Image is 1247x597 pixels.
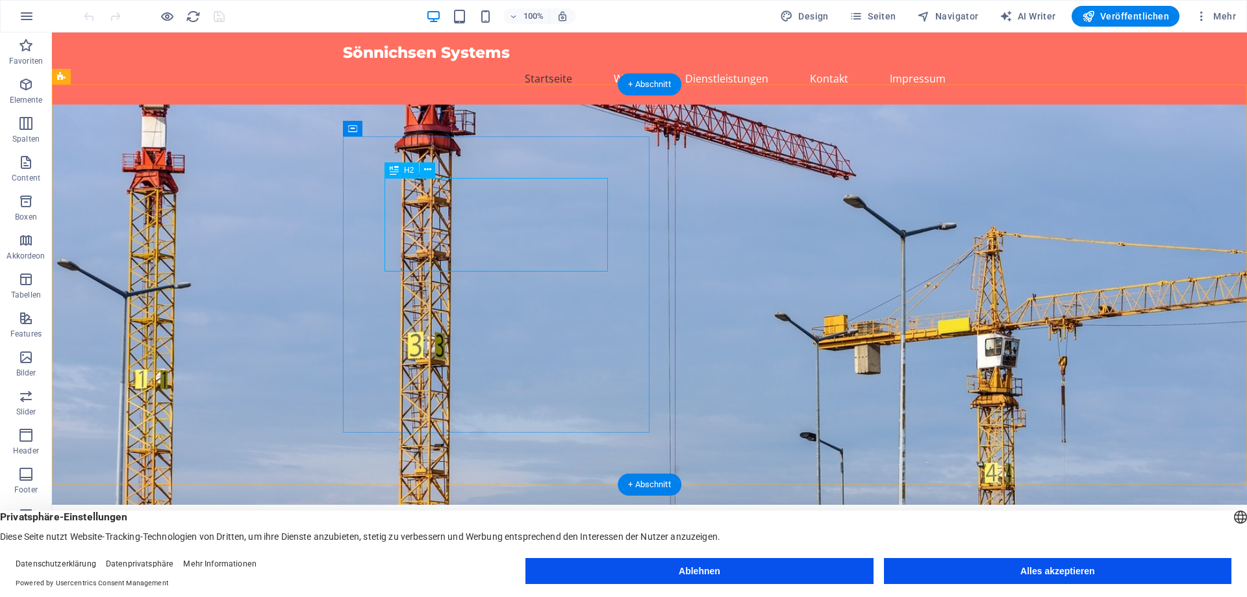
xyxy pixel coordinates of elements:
button: Veröffentlichen [1072,6,1179,27]
p: Akkordeon [6,251,45,261]
span: Veröffentlichen [1082,10,1169,23]
p: Boxen [15,212,37,222]
p: Content [12,173,40,183]
div: + Abschnitt [618,73,681,95]
button: reload [185,8,201,24]
p: Header [13,446,39,456]
button: Seiten [844,6,901,27]
button: Navigator [912,6,984,27]
div: Design (Strg+Alt+Y) [775,6,834,27]
button: 100% [503,8,549,24]
span: AI Writer [1000,10,1056,23]
p: Footer [14,485,38,495]
p: Features [10,329,42,339]
div: + Abschnitt [618,474,681,496]
p: Elemente [10,95,43,105]
p: Favoriten [9,56,43,66]
span: Navigator [917,10,979,23]
span: Design [780,10,829,23]
p: Slider [16,407,36,417]
span: Seiten [850,10,896,23]
button: Klicke hier, um den Vorschau-Modus zu verlassen [159,8,175,24]
p: Tabellen [11,290,41,300]
button: Design [775,6,834,27]
p: Bilder [16,368,36,378]
button: Mehr [1190,6,1241,27]
i: Seite neu laden [186,9,201,24]
p: Spalten [12,134,40,144]
i: Bei Größenänderung Zoomstufe automatisch an das gewählte Gerät anpassen. [557,10,568,22]
span: Mehr [1195,10,1236,23]
h6: 100% [523,8,544,24]
button: AI Writer [994,6,1061,27]
span: H2 [404,166,414,174]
